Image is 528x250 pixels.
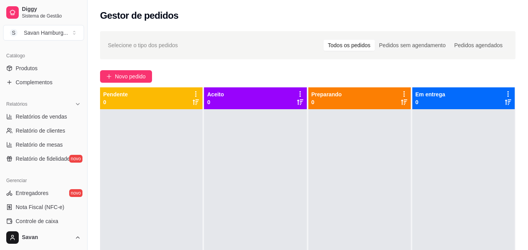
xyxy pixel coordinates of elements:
[100,70,152,83] button: Novo pedido
[3,50,84,62] div: Catálogo
[207,90,224,98] p: Aceito
[103,98,128,106] p: 0
[311,90,342,98] p: Preparando
[115,72,146,81] span: Novo pedido
[103,90,128,98] p: Pendente
[3,215,84,227] a: Controle de caixa
[16,127,65,135] span: Relatório de clientes
[100,9,179,22] h2: Gestor de pedidos
[3,76,84,89] a: Complementos
[22,6,81,13] span: Diggy
[6,101,27,107] span: Relatórios
[3,110,84,123] a: Relatórios de vendas
[22,234,72,241] span: Savan
[16,189,48,197] span: Entregadores
[22,13,81,19] span: Sistema de Gestão
[3,138,84,151] a: Relatório de mesas
[415,98,445,106] p: 0
[3,124,84,137] a: Relatório de clientes
[16,113,67,121] span: Relatórios de vendas
[415,90,445,98] p: Em entrega
[16,217,58,225] span: Controle de caixa
[108,41,178,50] span: Selecione o tipo dos pedidos
[3,62,84,74] a: Produtos
[3,152,84,165] a: Relatório de fidelidadenovo
[24,29,68,37] div: Savan Hamburg ...
[16,155,70,163] span: Relatório de fidelidade
[375,40,450,51] div: Pedidos sem agendamento
[106,74,112,79] span: plus
[3,201,84,213] a: Nota Fiscal (NFC-e)
[16,203,64,211] span: Nota Fiscal (NFC-e)
[16,141,63,149] span: Relatório de mesas
[3,3,84,22] a: DiggySistema de Gestão
[3,174,84,187] div: Gerenciar
[324,40,375,51] div: Todos os pedidos
[10,29,18,37] span: S
[207,98,224,106] p: 0
[3,228,84,247] button: Savan
[450,40,507,51] div: Pedidos agendados
[16,64,38,72] span: Produtos
[311,98,342,106] p: 0
[3,25,84,41] button: Select a team
[16,78,52,86] span: Complementos
[3,187,84,199] a: Entregadoresnovo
